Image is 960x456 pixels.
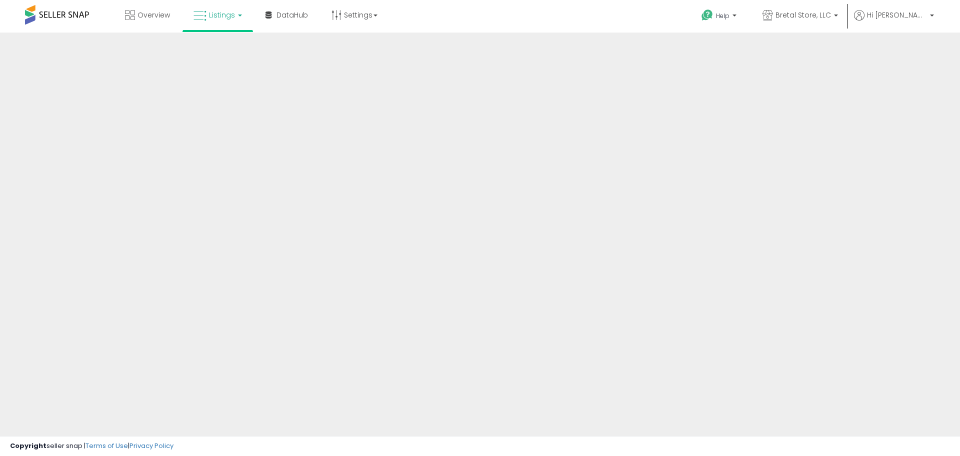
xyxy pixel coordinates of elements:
[10,441,173,451] div: seller snap | |
[701,9,713,22] i: Get Help
[854,10,934,33] a: Hi [PERSON_NAME]
[209,10,235,20] span: Listings
[716,12,729,20] span: Help
[10,441,46,450] strong: Copyright
[85,441,128,450] a: Terms of Use
[276,10,308,20] span: DataHub
[775,10,831,20] span: Bretal Store, LLC
[693,2,746,33] a: Help
[137,10,170,20] span: Overview
[129,441,173,450] a: Privacy Policy
[867,10,927,20] span: Hi [PERSON_NAME]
